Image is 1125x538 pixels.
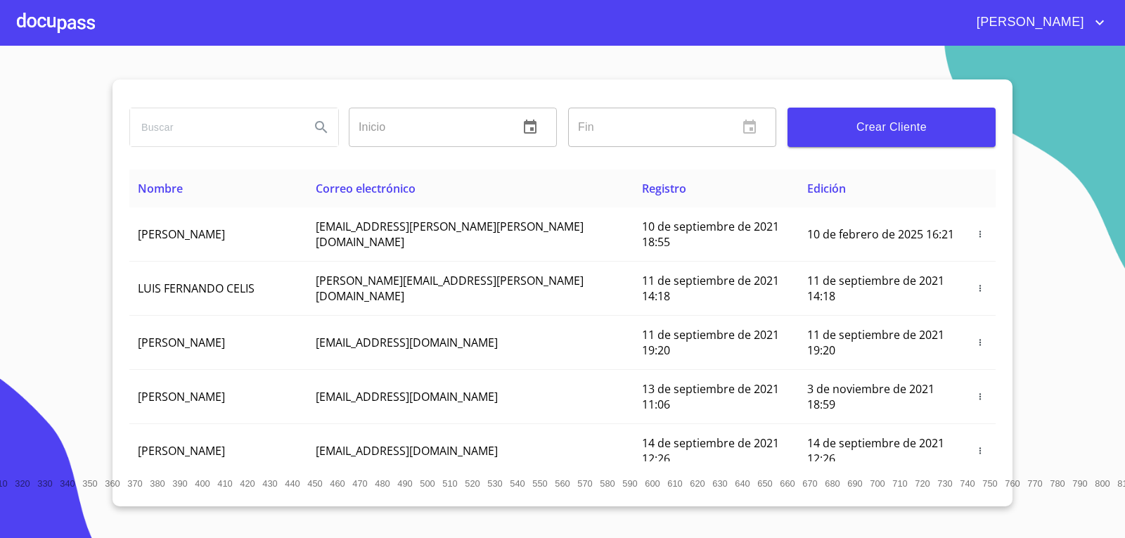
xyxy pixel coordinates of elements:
[124,473,146,495] button: 370
[465,478,480,489] span: 520
[316,273,584,304] span: [PERSON_NAME][EMAIL_ADDRESS][PERSON_NAME][DOMAIN_NAME]
[807,273,944,304] span: 11 de septiembre de 2021 14:18
[316,219,584,250] span: [EMAIL_ADDRESS][PERSON_NAME][PERSON_NAME][DOMAIN_NAME]
[664,473,686,495] button: 610
[642,381,779,412] span: 13 de septiembre de 2021 11:06
[105,478,120,489] span: 360
[574,473,596,495] button: 570
[371,473,394,495] button: 480
[240,478,255,489] span: 420
[776,473,799,495] button: 660
[169,473,191,495] button: 390
[191,473,214,495] button: 400
[642,273,779,304] span: 11 de septiembre de 2021 14:18
[642,181,686,196] span: Registro
[146,473,169,495] button: 380
[236,473,259,495] button: 420
[79,473,101,495] button: 350
[1001,473,1024,495] button: 760
[487,478,502,489] span: 530
[352,478,367,489] span: 470
[870,478,885,489] span: 700
[622,478,637,489] span: 590
[690,478,705,489] span: 620
[982,478,997,489] span: 750
[596,473,619,495] button: 580
[34,473,56,495] button: 330
[799,117,984,137] span: Crear Cliente
[956,473,979,495] button: 740
[937,478,952,489] span: 730
[375,478,390,489] span: 480
[529,473,551,495] button: 550
[642,219,779,250] span: 10 de septiembre de 2021 18:55
[130,108,299,146] input: search
[600,478,615,489] span: 580
[979,473,1001,495] button: 750
[825,478,840,489] span: 680
[555,478,570,489] span: 560
[416,473,439,495] button: 500
[172,478,187,489] span: 390
[551,473,574,495] button: 560
[217,478,232,489] span: 410
[889,473,911,495] button: 710
[754,473,776,495] button: 650
[667,478,682,489] span: 610
[304,110,338,144] button: Search
[807,226,954,242] span: 10 de febrero de 2025 16:21
[847,478,862,489] span: 690
[780,478,795,489] span: 660
[844,473,866,495] button: 690
[915,478,930,489] span: 720
[731,473,754,495] button: 640
[316,335,498,350] span: [EMAIL_ADDRESS][DOMAIN_NAME]
[307,478,322,489] span: 450
[138,181,183,196] span: Nombre
[532,478,547,489] span: 550
[461,473,484,495] button: 520
[799,473,821,495] button: 670
[281,473,304,495] button: 440
[642,435,779,466] span: 14 de septiembre de 2021 12:26
[56,473,79,495] button: 340
[709,473,731,495] button: 630
[214,473,236,495] button: 410
[686,473,709,495] button: 620
[1091,473,1114,495] button: 800
[349,473,371,495] button: 470
[326,473,349,495] button: 460
[442,478,457,489] span: 510
[735,478,750,489] span: 640
[892,478,907,489] span: 710
[397,478,412,489] span: 490
[316,443,498,459] span: [EMAIL_ADDRESS][DOMAIN_NAME]
[510,478,525,489] span: 540
[262,478,277,489] span: 430
[420,478,435,489] span: 500
[138,389,225,404] span: [PERSON_NAME]
[619,473,641,495] button: 590
[645,478,660,489] span: 600
[150,478,165,489] span: 380
[1046,473,1069,495] button: 780
[757,478,772,489] span: 650
[802,478,817,489] span: 670
[37,478,52,489] span: 330
[641,473,664,495] button: 600
[1072,478,1087,489] span: 790
[934,473,956,495] button: 730
[15,478,30,489] span: 320
[911,473,934,495] button: 720
[259,473,281,495] button: 430
[866,473,889,495] button: 700
[138,443,225,459] span: [PERSON_NAME]
[316,181,416,196] span: Correo electrónico
[127,478,142,489] span: 370
[1024,473,1046,495] button: 770
[316,389,498,404] span: [EMAIL_ADDRESS][DOMAIN_NAME]
[712,478,727,489] span: 630
[1027,478,1042,489] span: 770
[807,327,944,358] span: 11 de septiembre de 2021 19:20
[821,473,844,495] button: 680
